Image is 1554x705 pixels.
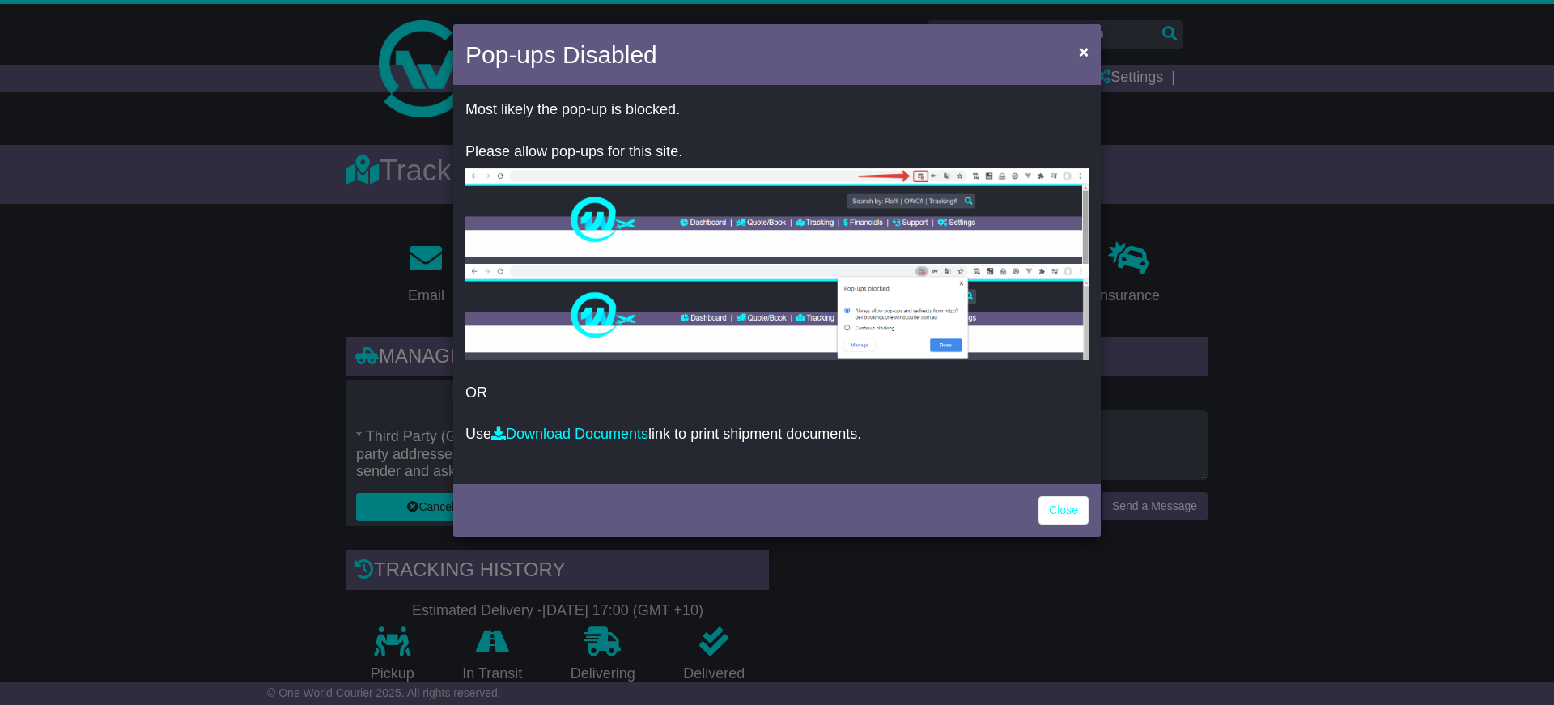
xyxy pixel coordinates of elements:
[1038,496,1089,525] a: Close
[465,143,1089,161] p: Please allow pop-ups for this site.
[465,264,1089,360] img: allow-popup-2.png
[1071,35,1097,68] button: Close
[465,426,1089,444] p: Use link to print shipment documents.
[453,89,1101,480] div: OR
[491,426,648,442] a: Download Documents
[1079,42,1089,61] span: ×
[465,36,657,73] h4: Pop-ups Disabled
[465,168,1089,264] img: allow-popup-1.png
[465,101,1089,119] p: Most likely the pop-up is blocked.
